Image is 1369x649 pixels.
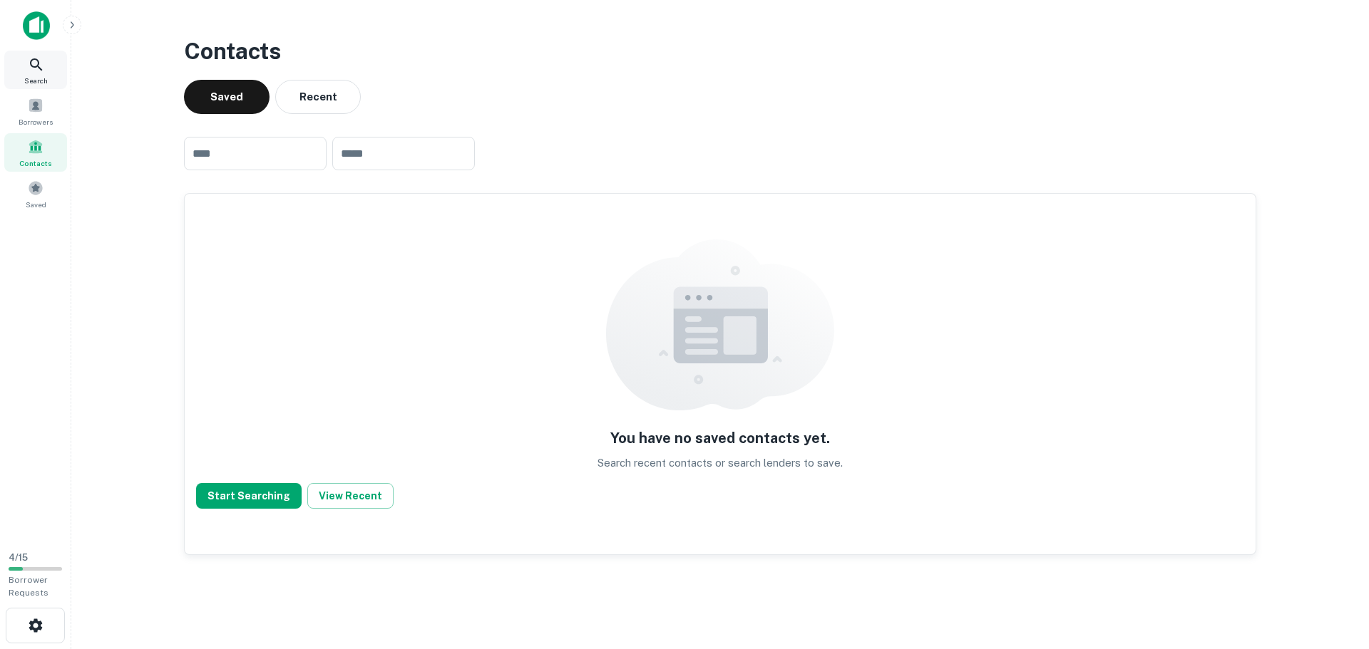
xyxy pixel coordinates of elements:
[19,157,52,169] span: Contacts
[606,239,834,410] img: empty content
[196,483,302,509] button: Start Searching
[26,199,46,210] span: Saved
[4,92,67,130] a: Borrowers
[184,34,1256,68] h3: Contacts
[307,483,394,509] button: View Recent
[184,80,270,114] button: Saved
[610,427,830,449] h5: You have no saved contacts yet.
[275,80,361,114] button: Recent
[4,175,67,213] a: Saved
[23,11,50,40] img: capitalize-icon.png
[19,116,53,128] span: Borrowers
[9,552,28,563] span: 4 / 15
[9,575,48,598] span: Borrower Requests
[1298,535,1369,603] iframe: Chat Widget
[4,51,67,89] a: Search
[24,75,48,86] span: Search
[598,455,843,472] p: Search recent contacts or search lenders to save.
[4,133,67,172] a: Contacts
